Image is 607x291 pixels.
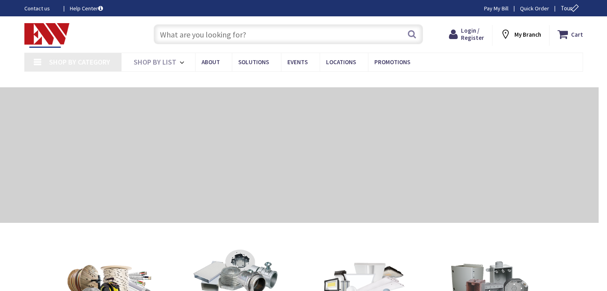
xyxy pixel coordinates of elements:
[49,57,110,67] span: Shop By Category
[514,31,541,38] strong: My Branch
[154,24,423,44] input: What are you looking for?
[24,23,70,48] img: Electrical Wholesalers, Inc.
[484,4,508,12] a: Pay My Bill
[520,4,549,12] a: Quick Order
[558,27,583,41] a: Cart
[326,58,356,66] span: Locations
[238,58,269,66] span: Solutions
[202,58,220,66] span: About
[571,27,583,41] strong: Cart
[449,27,484,41] a: Login / Register
[70,4,103,12] a: Help Center
[287,58,308,66] span: Events
[461,27,484,41] span: Login / Register
[24,4,57,12] a: Contact us
[134,57,176,67] span: Shop By List
[561,4,581,12] span: Tour
[374,58,410,66] span: Promotions
[500,27,541,41] div: My Branch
